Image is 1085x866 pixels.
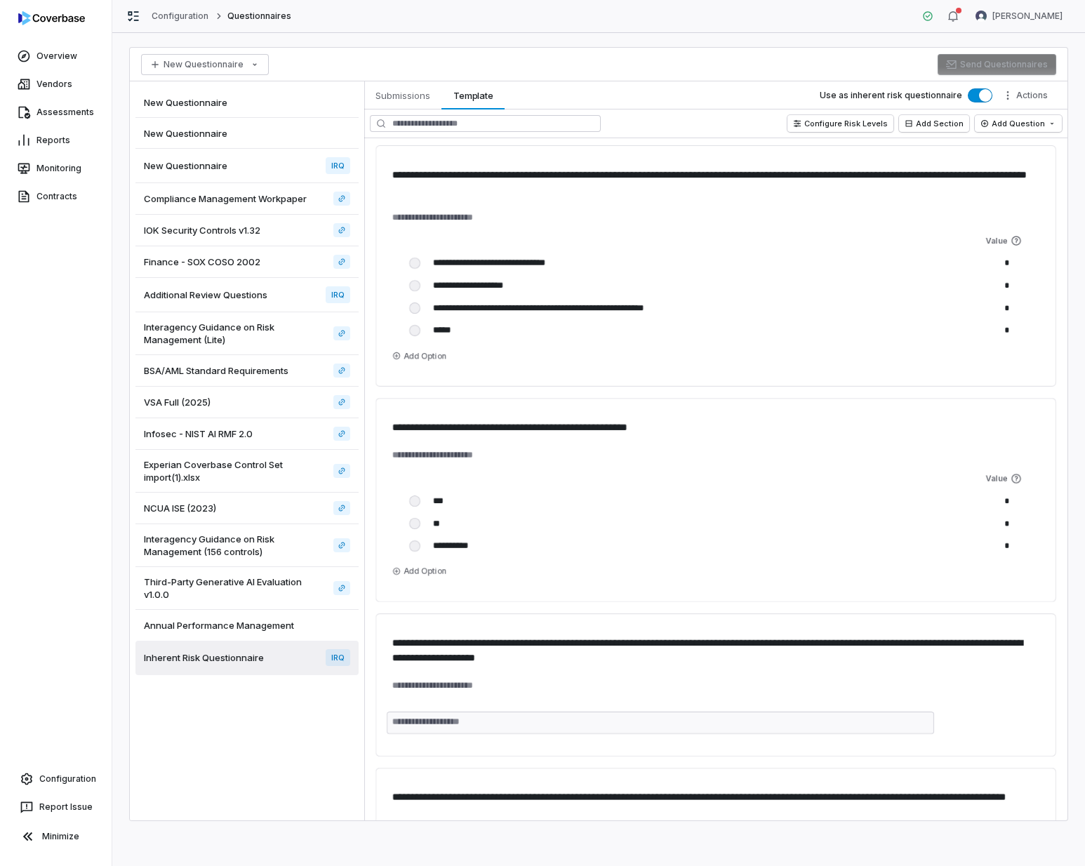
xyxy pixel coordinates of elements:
[387,563,453,580] button: Add Option
[6,822,106,851] button: Minimize
[144,192,307,205] span: Compliance Management Workpaper
[135,493,359,524] a: NCUA ISE (2023)
[333,464,350,478] a: Experian Coverbase Control Set import(1).xlsx
[144,159,227,172] span: New Questionnaire
[135,246,359,278] a: Finance - SOX COSO 2002
[144,502,216,514] span: NCUA ISE (2023)
[144,288,267,301] span: Additional Review Questions
[6,794,106,820] button: Report Issue
[333,223,350,237] a: IOK Security Controls v1.32
[144,255,260,268] span: Finance - SOX COSO 2002
[144,364,288,377] span: BSA/AML Standard Requirements
[144,396,211,408] span: VSA Full (2025)
[135,183,359,215] a: Compliance Management Workpaper
[333,255,350,269] a: Finance - SOX COSO 2002
[3,156,109,181] a: Monitoring
[448,86,499,105] span: Template
[135,450,359,493] a: Experian Coverbase Control Set import(1).xlsx
[135,149,359,183] a: New QuestionnaireIRQ
[326,157,350,174] span: IRQ
[3,100,109,125] a: Assessments
[370,86,436,105] span: Submissions
[326,649,350,666] span: IRQ
[326,286,350,303] span: IRQ
[6,766,106,792] a: Configuration
[3,72,109,97] a: Vendors
[3,44,109,69] a: Overview
[135,118,359,149] a: New Questionnaire
[976,11,987,22] img: Amanda Pettenati avatar
[135,567,359,610] a: Third-Party Generative AI Evaluation v1.0.0
[141,54,269,75] button: New Questionnaire
[135,355,359,387] a: BSA/AML Standard Requirements
[18,11,85,25] img: logo-D7KZi-bG.svg
[333,326,350,340] a: Interagency Guidance on Risk Management (Lite)
[333,395,350,409] a: VSA Full (2025)
[998,85,1056,106] button: More actions
[144,651,264,664] span: Inherent Risk Questionnaire
[144,321,328,346] span: Interagency Guidance on Risk Management (Lite)
[333,501,350,515] a: NCUA ISE (2023)
[144,619,294,632] span: Annual Performance Management
[333,192,350,206] a: Compliance Management Workpaper
[135,215,359,246] a: IOK Security Controls v1.32
[3,184,109,209] a: Contracts
[144,458,328,484] span: Experian Coverbase Control Set import(1).xlsx
[992,11,1063,22] span: [PERSON_NAME]
[938,54,1056,75] button: Send Questionnaires
[333,427,350,441] a: Infosec - NIST AI RMF 2.0
[986,473,1042,484] span: Value
[144,575,328,601] span: Third-Party Generative AI Evaluation v1.0.0
[975,115,1062,132] button: Add Question
[3,128,109,153] a: Reports
[144,224,260,237] span: IOK Security Controls v1.32
[333,581,350,595] a: Third-Party Generative AI Evaluation v1.0.0
[135,312,359,355] a: Interagency Guidance on Risk Management (Lite)
[135,278,359,312] a: Additional Review QuestionsIRQ
[135,524,359,567] a: Interagency Guidance on Risk Management (156 controls)
[135,418,359,450] a: Infosec - NIST AI RMF 2.0
[144,533,328,558] span: Interagency Guidance on Risk Management (156 controls)
[144,427,253,440] span: Infosec - NIST AI RMF 2.0
[227,11,292,22] span: Questionnaires
[135,387,359,418] a: VSA Full (2025)
[333,364,350,378] a: BSA/AML Standard Requirements
[152,11,209,22] a: Configuration
[387,347,453,364] button: Add Option
[144,127,227,140] span: New Questionnaire
[135,87,359,118] a: New Questionnaire
[787,115,893,132] button: Configure Risk Levels
[135,641,359,675] a: Inherent Risk QuestionnaireIRQ
[135,610,359,641] a: Annual Performance Management
[144,96,227,109] span: New Questionnaire
[899,115,969,132] button: Add Section
[986,235,1042,246] span: Value
[820,90,962,101] label: Use as inherent risk questionnaire
[333,538,350,552] a: Interagency Guidance on Risk Management (156 controls)
[967,6,1071,27] button: Amanda Pettenati avatar[PERSON_NAME]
